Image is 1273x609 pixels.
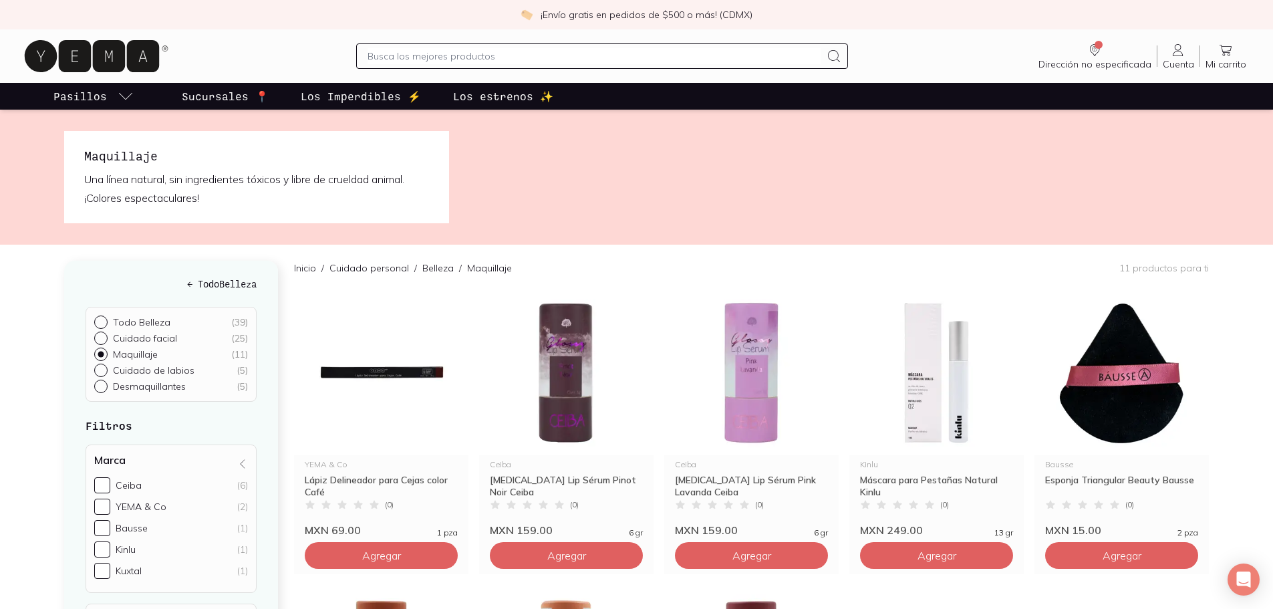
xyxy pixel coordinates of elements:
input: Bausse(1) [94,520,110,536]
a: Belleza [422,262,454,274]
a: Inicio [294,262,316,274]
div: Ceiba [675,461,828,469]
div: Lápiz Delineador para Cejas color Café [305,474,458,498]
p: Sucursales 📍 [182,88,269,104]
a: Esponja Triangular Beauty BausseBausseEsponja Triangular Beauty Bausse(0)MXN 15.002 pza [1034,291,1209,537]
div: [MEDICAL_DATA] Lip Sérum Pink Lavanda Ceiba [675,474,828,498]
input: YEMA & Co(2) [94,499,110,515]
div: Ceiba [490,461,643,469]
div: [MEDICAL_DATA] Lip Sérum Pinot Noir Ceiba [490,474,643,498]
p: Pasillos [53,88,107,104]
a: Balsamo Lip Serum Pinot Noir CeibaCeiba[MEDICAL_DATA] Lip Sérum Pinot Noir Ceiba(0)MXN 159.006 gr [479,291,654,537]
img: 34095 Lápiz Delineador para Cejas [294,291,468,455]
span: ( 0 ) [1125,501,1134,509]
a: Dirección no especificada [1033,42,1157,70]
h1: Maquillaje [84,147,429,164]
div: Kinlu [860,461,1013,469]
button: Agregar [860,542,1013,569]
img: check [521,9,533,21]
input: Ceiba(6) [94,477,110,493]
button: Agregar [490,542,643,569]
span: 2 pza [1177,529,1198,537]
a: pasillo-todos-link [51,83,136,110]
a: 34095 Lápiz Delineador para CejasYEMA & CoLápiz Delineador para Cejas color Café(0)MXN 69.001 pza [294,291,468,537]
span: Mi carrito [1206,58,1246,70]
div: (1) [237,522,248,534]
p: Los estrenos ✨ [453,88,553,104]
span: MXN 159.00 [490,523,553,537]
span: / [409,261,422,275]
span: Dirección no especificada [1038,58,1151,70]
input: Kinlu(1) [94,541,110,558]
p: Maquillaje [113,348,158,360]
a: Mascara Pestanas Natural KinluKinluMáscara para Pestañas Natural Kinlu(0)MXN 249.0013 gr [849,291,1024,537]
span: MXN 69.00 [305,523,361,537]
button: Agregar [305,542,458,569]
div: Open Intercom Messenger [1228,564,1260,596]
div: (6) [237,479,248,491]
img: Balsamo Serum Pink Lavanda Ceiba [664,291,839,455]
p: Cuidado facial [113,332,177,344]
div: ( 11 ) [231,348,248,360]
a: Cuenta [1157,42,1199,70]
span: Agregar [732,549,771,562]
span: Agregar [1103,549,1141,562]
span: MXN 249.00 [860,523,923,537]
div: Ceiba [116,479,142,491]
div: ( 39 ) [231,316,248,328]
span: 6 gr [629,529,643,537]
div: ( 25 ) [231,332,248,344]
p: Cuidado de labios [113,364,194,376]
div: Marca [86,445,257,593]
img: Balsamo Lip Serum Pinot Noir Ceiba [479,291,654,455]
span: Agregar [917,549,956,562]
div: ( 5 ) [237,380,248,392]
p: Desmaquillantes [113,380,186,392]
input: Busca los mejores productos [368,48,821,64]
div: YEMA & Co [116,501,166,513]
a: Los estrenos ✨ [450,83,556,110]
a: Cuidado personal [329,262,409,274]
span: ( 0 ) [755,501,764,509]
span: ( 0 ) [570,501,579,509]
span: 13 gr [994,529,1013,537]
button: Agregar [1045,542,1198,569]
p: Los Imperdibles ⚡️ [301,88,421,104]
span: ( 0 ) [940,501,949,509]
p: Todo Belleza [113,316,170,328]
a: ← TodoBelleza [86,277,257,291]
span: MXN 15.00 [1045,523,1101,537]
div: Kinlu [116,543,136,556]
div: Bausse [1045,461,1198,469]
span: 1 pza [437,529,458,537]
div: YEMA & Co [305,461,458,469]
input: Kuxtal(1) [94,563,110,579]
button: Agregar [675,542,828,569]
div: (2) [237,501,248,513]
span: / [454,261,467,275]
div: Esponja Triangular Beauty Bausse [1045,474,1198,498]
span: MXN 159.00 [675,523,738,537]
a: Balsamo Serum Pink Lavanda CeibaCeiba[MEDICAL_DATA] Lip Sérum Pink Lavanda Ceiba(0)MXN 159.006 gr [664,291,839,537]
div: (1) [237,543,248,556]
span: Agregar [362,549,401,562]
span: / [316,261,329,275]
div: ( 5 ) [237,364,248,376]
div: Máscara para Pestañas Natural Kinlu [860,474,1013,498]
div: Kuxtal [116,565,142,577]
a: Los Imperdibles ⚡️ [298,83,424,110]
p: Una línea natural, sin ingredientes tóxicos y libre de crueldad animal. ¡Colores espectaculares! [84,170,429,207]
img: Esponja Triangular Beauty Bausse [1034,291,1209,455]
p: Maquillaje [467,261,512,275]
img: Mascara Pestanas Natural Kinlu [849,291,1024,455]
span: Cuenta [1163,58,1194,70]
p: 11 productos para ti [1119,262,1209,274]
a: Sucursales 📍 [179,83,271,110]
span: 6 gr [814,529,828,537]
div: Bausse [116,522,148,534]
span: ( 0 ) [385,501,394,509]
span: Agregar [547,549,586,562]
h4: Marca [94,453,126,467]
p: ¡Envío gratis en pedidos de $500 o más! (CDMX) [541,8,752,21]
div: (1) [237,565,248,577]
